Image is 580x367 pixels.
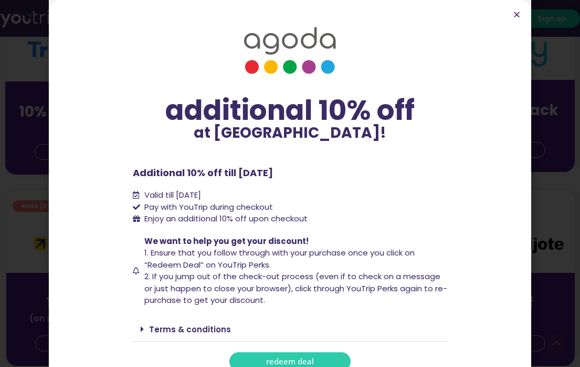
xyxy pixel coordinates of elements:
[513,11,521,18] a: Close
[142,189,201,201] span: Valid till [DATE]
[149,324,231,335] a: Terms & conditions
[142,201,273,213] span: Pay with YouTrip during checkout
[133,95,448,126] div: additional 10% off
[133,166,448,180] p: Additional 10% off till [DATE]
[133,126,448,140] p: at [GEOGRAPHIC_DATA]!
[144,236,309,247] span: We want to help you get your discount!
[266,358,314,365] span: redeem deal
[144,247,415,270] span: 1. Ensure that you follow through with your purchase once you click on “Redeem Deal” on YouTrip P...
[144,213,308,224] span: Enjoy an additional 10% off upon checkout
[133,317,448,342] div: Terms & conditions
[144,271,447,305] span: 2. If you jump out of the check-out process (even if to check on a message or just happen to clos...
